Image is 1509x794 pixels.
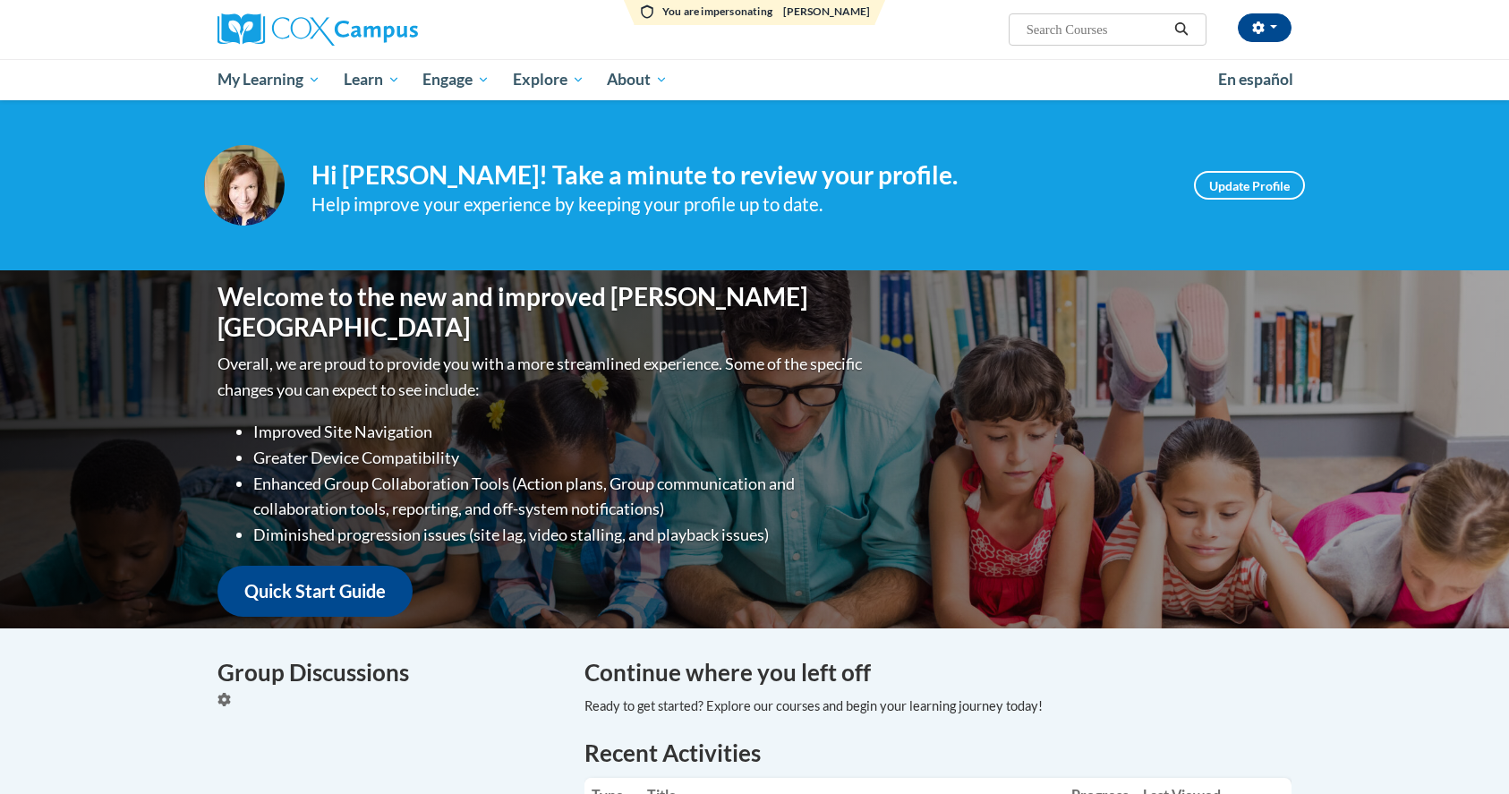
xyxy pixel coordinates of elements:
[253,522,866,548] li: Diminished progression issues (site lag, video stalling, and playback issues)
[332,59,412,100] a: Learn
[607,69,668,90] span: About
[253,445,866,471] li: Greater Device Compatibility
[422,69,490,90] span: Engage
[1194,171,1305,200] a: Update Profile
[1168,19,1195,40] button: Search
[584,655,1292,690] h4: Continue where you left off
[191,59,1318,100] div: Main menu
[311,160,1167,191] h4: Hi [PERSON_NAME]! Take a minute to review your profile.
[1206,61,1305,98] a: En español
[204,145,285,226] img: Profile Image
[1238,13,1292,42] button: Account Settings
[217,566,413,617] a: Quick Start Guide
[501,59,596,100] a: Explore
[217,351,866,403] p: Overall, we are proud to provide you with a more streamlined experience. Some of the specific cha...
[253,419,866,445] li: Improved Site Navigation
[217,13,418,46] img: Cox Campus
[411,59,501,100] a: Engage
[253,471,866,523] li: Enhanced Group Collaboration Tools (Action plans, Group communication and collaboration tools, re...
[217,69,320,90] span: My Learning
[217,13,558,46] a: Cox Campus
[596,59,680,100] a: About
[344,69,400,90] span: Learn
[1218,70,1293,89] span: En español
[217,655,558,690] h4: Group Discussions
[217,282,866,342] h1: Welcome to the new and improved [PERSON_NAME][GEOGRAPHIC_DATA]
[584,737,1292,769] h1: Recent Activities
[1025,19,1168,40] input: Search Courses
[513,69,584,90] span: Explore
[206,59,332,100] a: My Learning
[311,190,1167,219] div: Help improve your experience by keeping your profile up to date.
